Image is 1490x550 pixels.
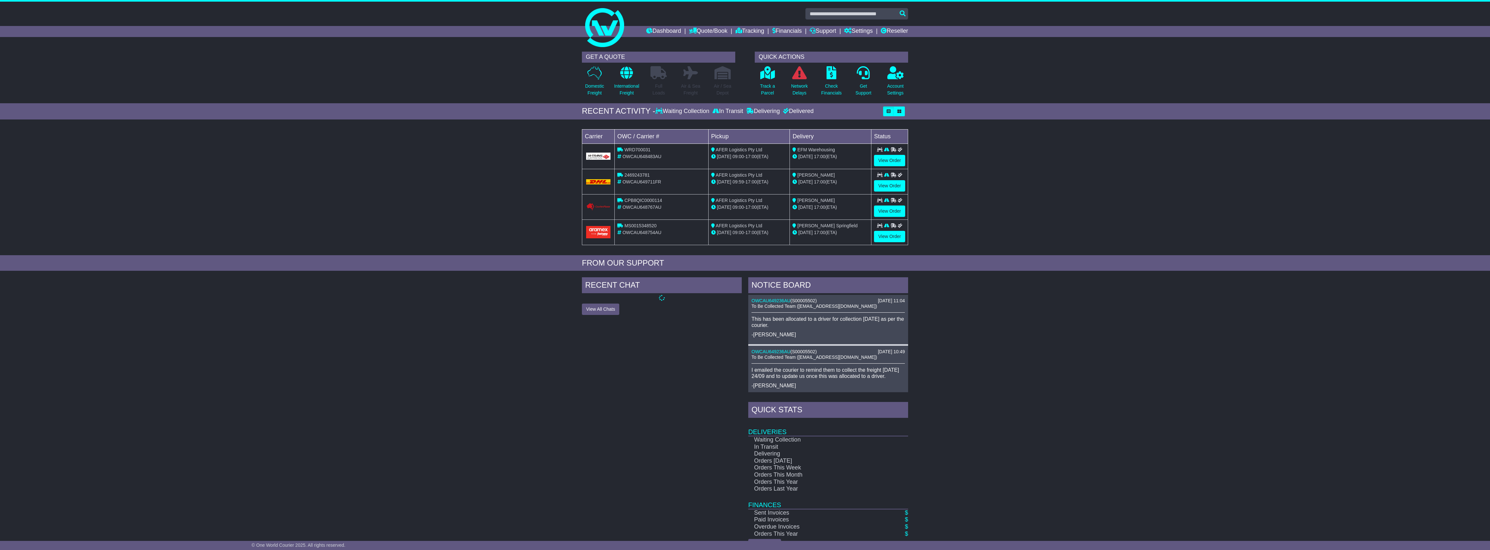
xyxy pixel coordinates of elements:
[736,26,764,37] a: Tracking
[797,223,857,228] span: [PERSON_NAME] Springfield
[751,331,905,338] p: -[PERSON_NAME]
[751,355,877,360] span: To Be Collected Team ([EMAIL_ADDRESS][DOMAIN_NAME])
[748,471,885,479] td: Orders This Month
[681,83,700,96] p: Air & Sea Freight
[792,204,868,211] div: (ETA)
[582,258,908,268] div: FROM OUR SUPPORT
[751,298,905,304] div: ( )
[624,147,650,152] span: WRD700031
[751,349,905,355] div: ( )
[792,179,868,185] div: (ETA)
[745,179,757,184] span: 17:00
[748,444,885,451] td: In Transit
[582,277,742,295] div: RECENT CHAT
[585,83,604,96] p: Domestic Freight
[751,382,905,389] p: -[PERSON_NAME]
[745,154,757,159] span: 17:00
[748,531,885,538] td: Orders This Year
[717,230,731,235] span: [DATE]
[751,349,790,354] a: OWCAU649236AU
[905,509,908,516] a: $
[586,226,610,238] img: Aramex.png
[751,298,790,303] a: OWCAU649236AU
[871,129,908,144] td: Status
[792,229,868,236] div: (ETA)
[798,154,813,159] span: [DATE]
[711,153,787,160] div: - (ETA)
[905,523,908,530] a: $
[792,298,816,303] span: S00005502
[624,198,662,203] span: CPB8QIC0000114
[791,83,808,96] p: Network Delays
[623,205,662,210] span: OWCAU648767AU
[748,402,908,419] div: Quick Stats
[792,349,816,354] span: S00005502
[748,436,885,444] td: Waiting Collection
[748,485,885,493] td: Orders Last Year
[751,304,877,309] span: To Be Collected Team ([EMAIL_ADDRESS][DOMAIN_NAME])
[585,66,604,100] a: DomesticFreight
[821,66,842,100] a: CheckFinancials
[874,155,905,166] a: View Order
[748,509,885,517] td: Sent Invoices
[745,108,781,115] div: Delivering
[760,83,775,96] p: Track a Parcel
[748,479,885,486] td: Orders This Year
[798,230,813,235] span: [DATE]
[798,205,813,210] span: [DATE]
[760,66,775,100] a: Track aParcel
[797,198,835,203] span: [PERSON_NAME]
[810,26,836,37] a: Support
[751,316,905,328] p: This has been allocated to a driver for collection [DATE] as per the courier.
[748,277,908,295] div: NOTICE BOARD
[797,172,835,178] span: [PERSON_NAME]
[745,230,757,235] span: 17:00
[716,223,762,228] span: AFER Logistics Pty Ltd
[624,172,650,178] span: 2469243781
[586,203,610,211] img: GetCarrierServiceLogo
[623,230,662,235] span: OWCAU648754AU
[717,205,731,210] span: [DATE]
[887,83,904,96] p: Account Settings
[624,223,657,228] span: MS0015348520
[748,419,908,436] td: Deliveries
[717,154,731,159] span: [DATE]
[814,154,825,159] span: 17:00
[855,83,871,96] p: Get Support
[623,179,661,184] span: OWCAU649711FR
[874,206,905,217] a: View Order
[716,147,762,152] span: AFER Logistics Pty Ltd
[733,154,744,159] span: 09:00
[745,205,757,210] span: 17:00
[582,52,735,63] div: GET A QUOTE
[716,172,762,178] span: AFER Logistics Pty Ltd
[855,66,872,100] a: GetSupport
[623,154,662,159] span: OWCAU648483AU
[791,66,808,100] a: NetworkDelays
[797,147,835,152] span: EFM Warehousing
[717,179,731,184] span: [DATE]
[689,26,727,37] a: Quote/Book
[772,26,802,37] a: Financials
[798,179,813,184] span: [DATE]
[748,523,885,531] td: Overdue Invoices
[814,205,825,210] span: 17:00
[781,108,814,115] div: Delivered
[905,516,908,523] a: $
[748,516,885,523] td: Paid Invoices
[582,304,619,315] button: View All Chats
[844,26,873,37] a: Settings
[708,129,790,144] td: Pickup
[874,180,905,192] a: View Order
[586,179,610,184] img: DHL.png
[748,457,885,465] td: Orders [DATE]
[821,83,842,96] p: Check Financials
[582,129,615,144] td: Carrier
[733,230,744,235] span: 09:00
[582,106,655,116] div: RECENT ACTIVITY -
[748,464,885,471] td: Orders This Week
[905,531,908,537] a: $
[790,129,871,144] td: Delivery
[650,83,667,96] p: Full Loads
[614,66,639,100] a: InternationalFreight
